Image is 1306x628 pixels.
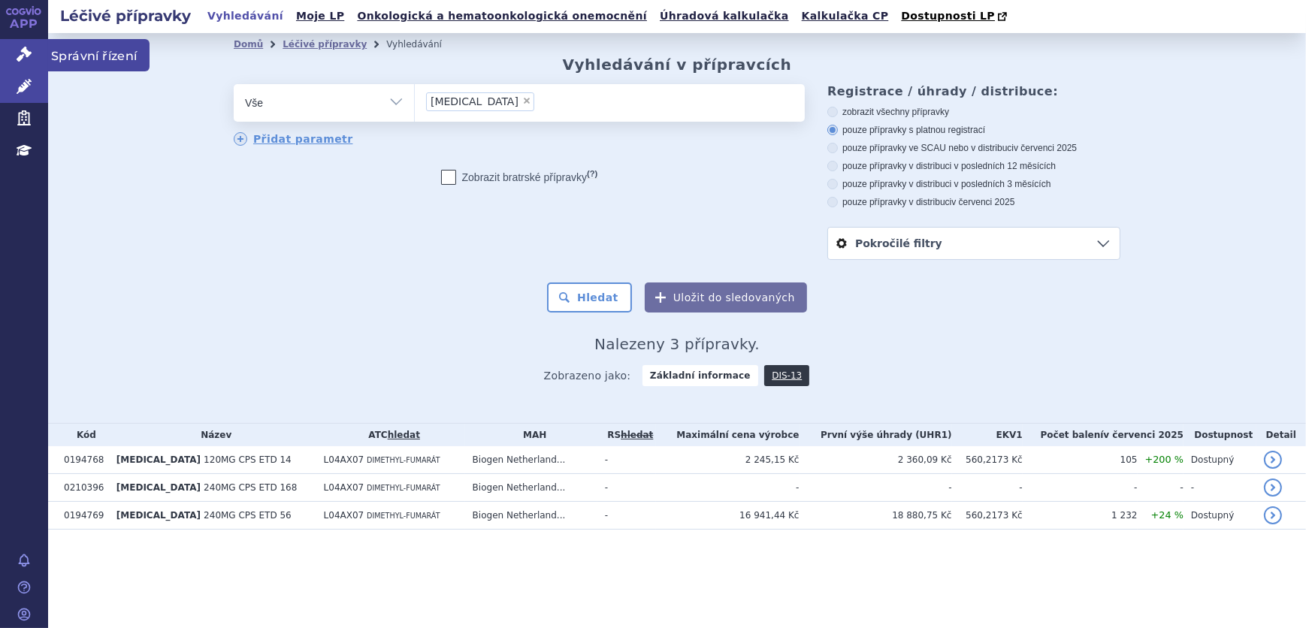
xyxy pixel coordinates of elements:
[316,424,465,446] th: ATC
[1145,454,1184,465] span: +200 %
[56,446,109,474] td: 0194768
[597,502,656,530] td: -
[621,430,653,440] del: hledat
[388,430,420,440] a: hledat
[656,474,800,502] td: -
[952,474,1023,502] td: -
[1023,502,1138,530] td: 1 232
[764,365,809,386] a: DIS-13
[1023,424,1184,446] th: Počet balení
[827,106,1120,118] label: zobrazit všechny přípravky
[283,39,367,50] a: Léčivé přípravky
[656,424,800,446] th: Maximální cena výrobce
[204,454,292,465] span: 120MG CPS ETD 14
[367,512,440,520] span: DIMETHYL-FUMARÁT
[48,39,150,71] span: Správní řízení
[1151,509,1184,521] span: +24 %
[367,484,440,492] span: DIMETHYL-FUMARÁT
[292,6,349,26] a: Moje LP
[1023,474,1138,502] td: -
[1264,451,1282,469] a: detail
[116,482,201,493] span: [MEDICAL_DATA]
[116,454,201,465] span: [MEDICAL_DATA]
[642,365,758,386] strong: Základní informace
[465,474,597,502] td: Biogen Netherland...
[1256,424,1306,446] th: Detail
[1138,474,1184,502] td: -
[656,446,800,474] td: 2 245,15 Kč
[827,196,1120,208] label: pouze přípravky v distribuci
[465,424,597,446] th: MAH
[621,430,653,440] a: vyhledávání neobsahuje žádnou platnou referenční skupinu
[952,424,1023,446] th: EKV1
[522,96,531,105] span: ×
[951,197,1014,207] span: v červenci 2025
[1023,446,1138,474] td: 105
[56,424,109,446] th: Kód
[56,502,109,530] td: 0194769
[367,456,440,464] span: DIMETHYL-FUMARÁT
[563,56,792,74] h2: Vyhledávání v přípravcích
[203,6,288,26] a: Vyhledávání
[204,482,297,493] span: 240MG CPS ETD 168
[1184,502,1256,530] td: Dostupný
[431,96,518,107] span: [MEDICAL_DATA]
[324,482,364,493] span: L04AX07
[656,502,800,530] td: 16 941,44 Kč
[952,502,1023,530] td: 560,2173 Kč
[827,142,1120,154] label: pouze přípravky ve SCAU nebo v distribuci
[827,160,1120,172] label: pouze přípravky v distribuci v posledních 12 měsících
[204,510,292,521] span: 240MG CPS ETD 56
[544,365,631,386] span: Zobrazeno jako:
[828,228,1120,259] a: Pokročilé filtry
[655,6,794,26] a: Úhradová kalkulačka
[1184,446,1256,474] td: Dostupný
[1104,430,1184,440] span: v červenci 2025
[952,446,1023,474] td: 560,2173 Kč
[800,502,952,530] td: 18 880,75 Kč
[1014,143,1077,153] span: v červenci 2025
[109,424,316,446] th: Název
[1184,474,1256,502] td: -
[896,6,1014,27] a: Dostupnosti LP
[116,510,201,521] span: [MEDICAL_DATA]
[547,282,632,312] button: Hledat
[465,446,597,474] td: Biogen Netherland...
[594,335,760,353] span: Nalezeny 3 přípravky.
[234,39,263,50] a: Domů
[234,132,353,146] a: Přidat parametr
[597,424,656,446] th: RS
[645,282,807,312] button: Uložit do sledovaných
[827,84,1120,98] h3: Registrace / úhrady / distribuce:
[827,178,1120,190] label: pouze přípravky v distribuci v posledních 3 měsících
[1184,424,1256,446] th: Dostupnost
[587,169,597,179] abbr: (?)
[386,33,461,56] li: Vyhledávání
[1264,479,1282,497] a: detail
[800,474,952,502] td: -
[324,510,364,521] span: L04AX07
[597,446,656,474] td: -
[800,446,952,474] td: 2 360,09 Kč
[441,170,598,185] label: Zobrazit bratrské přípravky
[56,474,109,502] td: 0210396
[324,454,364,465] span: L04AX07
[800,424,952,446] th: První výše úhrady (UHR1)
[352,6,651,26] a: Onkologická a hematoonkologická onemocnění
[465,502,597,530] td: Biogen Netherland...
[539,92,547,110] input: [MEDICAL_DATA]
[827,124,1120,136] label: pouze přípravky s platnou registrací
[797,6,893,26] a: Kalkulačka CP
[901,10,995,22] span: Dostupnosti LP
[1264,506,1282,524] a: detail
[48,5,203,26] h2: Léčivé přípravky
[597,474,656,502] td: -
